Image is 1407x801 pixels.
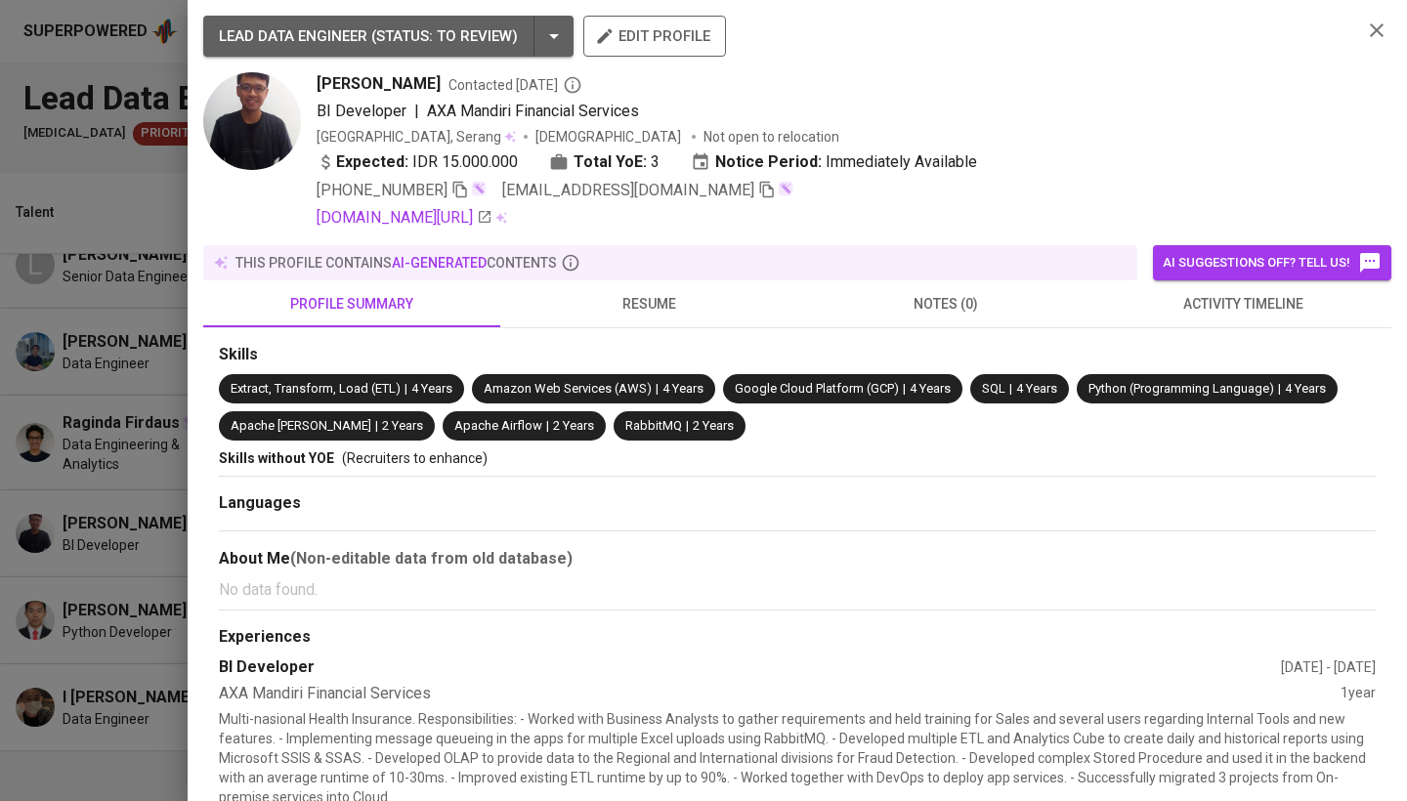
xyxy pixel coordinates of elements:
span: BI Developer [317,102,406,120]
span: [PERSON_NAME] [317,72,441,96]
span: notes (0) [809,292,1083,316]
a: edit profile [583,27,726,43]
img: magic_wand.svg [778,181,793,196]
div: Immediately Available [691,150,977,174]
span: Python (Programming Language) [1088,381,1274,396]
span: [PHONE_NUMBER] [317,181,448,199]
div: Skills [219,344,1376,366]
svg: By Batam recruiter [563,75,582,95]
span: activity timeline [1106,292,1380,316]
span: 2 Years [553,418,594,433]
b: Notice Period: [715,150,822,174]
b: Expected: [336,150,408,174]
div: [DATE] - [DATE] [1281,657,1376,677]
img: magic_wand.svg [471,181,487,196]
span: | [375,417,378,436]
span: [EMAIL_ADDRESS][DOMAIN_NAME] [502,181,754,199]
button: AI suggestions off? Tell us! [1153,245,1391,280]
span: 4 Years [1285,381,1326,396]
span: RabbitMQ [625,418,682,433]
span: AXA Mandiri Financial Services [427,102,639,120]
span: Skills without YOE [219,450,334,466]
p: Not open to relocation [703,127,839,147]
span: 4 Years [411,381,452,396]
span: 2 Years [382,418,423,433]
span: 4 Years [910,381,951,396]
span: LEAD DATA ENGINEER [219,27,367,45]
div: Experiences [219,626,1376,649]
span: | [1009,380,1012,399]
span: | [903,380,906,399]
span: | [1278,380,1281,399]
span: [DEMOGRAPHIC_DATA] [535,127,684,147]
span: | [414,100,419,123]
span: AI-generated [392,255,487,271]
span: | [405,380,407,399]
b: (Non-editable data from old database) [290,549,573,568]
span: 3 [651,150,660,174]
div: AXA Mandiri Financial Services [219,683,1341,705]
div: About Me [219,547,1376,570]
div: [GEOGRAPHIC_DATA], Serang [317,127,516,147]
span: resume [512,292,786,316]
span: Contacted [DATE] [448,75,582,95]
span: 4 Years [1016,381,1057,396]
span: 4 Years [662,381,703,396]
span: Amazon Web Services (AWS) [484,381,652,396]
span: | [656,380,659,399]
span: 2 Years [693,418,734,433]
span: SQL [982,381,1005,396]
div: Languages [219,492,1376,515]
span: | [686,417,689,436]
span: AI suggestions off? Tell us! [1163,251,1382,274]
div: BI Developer [219,656,1281,679]
span: ( STATUS : To Review ) [371,27,518,45]
div: IDR 15.000.000 [317,150,518,174]
p: No data found. [219,578,1376,602]
p: this profile contains contents [235,253,557,273]
button: LEAD DATA ENGINEER (STATUS: To Review) [203,16,574,57]
b: Total YoE: [574,150,647,174]
span: | [546,417,549,436]
div: 1 year [1341,683,1376,705]
span: Google Cloud Platform (GCP) [735,381,899,396]
span: edit profile [599,23,710,49]
span: (Recruiters to enhance) [342,450,488,466]
span: Apache Airflow [454,418,542,433]
span: profile summary [215,292,489,316]
img: d9d404cdd6dbc90b77ec72287650bb74.jpg [203,72,301,170]
a: [DOMAIN_NAME][URL] [317,206,492,230]
span: Apache [PERSON_NAME] [231,418,371,433]
span: Extract, Transform, Load (ETL) [231,381,401,396]
button: edit profile [583,16,726,57]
